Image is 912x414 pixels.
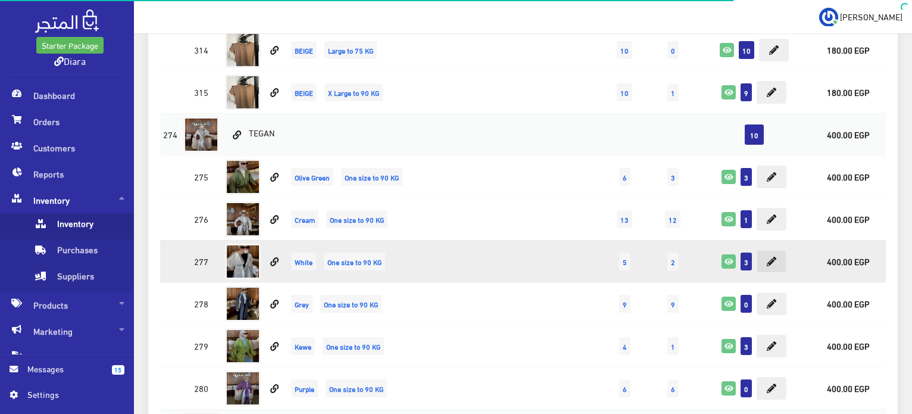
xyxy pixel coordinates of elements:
[180,240,222,282] td: 277
[619,295,630,313] span: 9
[183,117,219,152] img: tegan.jpg
[819,7,902,26] a: ... [PERSON_NAME]
[180,198,222,240] td: 276
[811,71,886,113] td: 180.00 EGP
[619,337,630,355] span: 4
[35,10,99,33] img: .
[10,292,124,318] span: Products
[180,282,222,325] td: 278
[225,286,261,322] img: tegan.jpg
[291,253,316,270] span: White
[741,295,752,313] span: 0
[324,83,383,101] span: X Large to 90 KG
[741,83,752,101] span: 9
[160,113,180,155] td: 274
[617,210,632,228] span: 13
[667,295,679,313] span: 9
[10,135,124,161] span: Customers
[324,253,385,270] span: One size to 90 KG
[811,198,886,240] td: 400.00 EGP
[33,213,124,239] span: Inventory
[33,266,124,292] span: Suppliers
[54,52,86,69] a: Diara
[811,282,886,325] td: 400.00 EGP
[324,41,377,59] span: Large to 75 KG
[617,83,632,101] span: 10
[291,168,333,186] span: Olive Green
[291,83,317,101] span: BEIGE
[739,41,754,59] span: 10
[225,159,261,195] img: tegan.jpg
[27,362,102,375] span: Messages
[341,168,402,186] span: One size to 90 KG
[33,239,124,266] span: Purchases
[619,168,630,186] span: 6
[291,210,318,228] span: Cream
[667,379,679,397] span: 6
[819,8,838,27] img: ...
[180,155,222,198] td: 275
[667,337,679,355] span: 1
[291,379,318,397] span: Purple
[320,295,382,313] span: One size to 90 KG
[741,379,752,397] span: 0
[667,83,679,101] span: 1
[811,113,886,155] td: 400.00 EGP
[10,344,124,371] span: Content
[10,362,124,388] a: 15 Messages
[811,367,886,409] td: 400.00 EGP
[36,37,104,54] a: Starter Package
[180,71,222,113] td: 315
[225,244,261,279] img: tegan.jpg
[291,41,317,59] span: BEIGE
[27,388,114,401] span: Settings
[10,318,124,344] span: Marketing
[291,295,313,313] span: Grey
[291,337,315,355] span: Kewe
[180,29,222,71] td: 314
[619,379,630,397] span: 6
[840,9,902,24] span: [PERSON_NAME]
[10,388,124,407] a: Settings
[323,337,384,355] span: One size to 90 KG
[225,328,261,364] img: tegan.jpg
[222,113,556,155] td: TEGAN
[667,168,679,186] span: 3
[10,82,124,108] span: Dashboard
[617,41,632,59] span: 10
[225,74,261,110] img: tank-tops.jpg
[225,32,261,68] img: tank-tops.jpg
[667,253,679,270] span: 2
[741,168,752,186] span: 3
[619,253,630,270] span: 5
[326,210,388,228] span: One size to 90 KG
[667,41,679,59] span: 0
[180,325,222,367] td: 279
[811,29,886,71] td: 180.00 EGP
[741,210,752,228] span: 1
[741,253,752,270] span: 3
[10,161,124,187] span: Reports
[10,187,124,213] span: Inventory
[225,201,261,237] img: tegan.jpg
[112,365,124,375] span: 15
[665,210,680,228] span: 12
[811,155,886,198] td: 400.00 EGP
[180,367,222,409] td: 280
[741,337,752,355] span: 3
[811,325,886,367] td: 400.00 EGP
[10,108,124,135] span: Orders
[326,379,387,397] span: One size to 90 KG
[811,240,886,282] td: 400.00 EGP
[745,124,764,145] span: 10
[225,371,261,406] img: tegan.jpg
